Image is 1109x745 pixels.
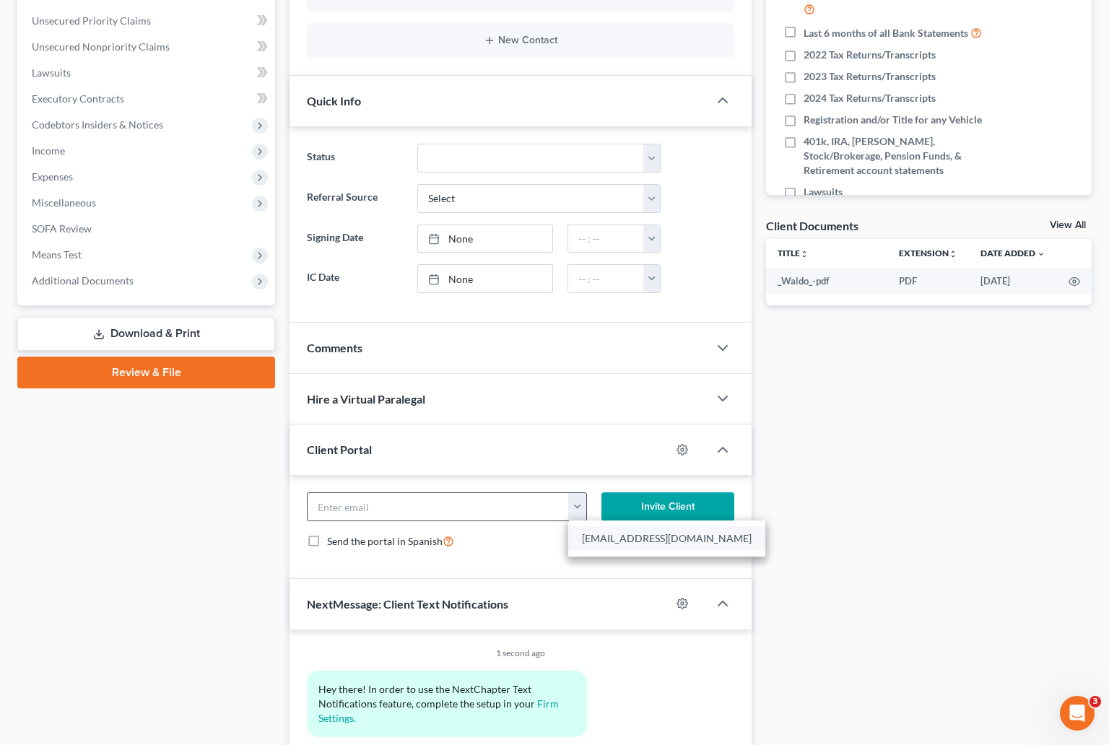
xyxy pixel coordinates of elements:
[804,91,936,105] span: 2024 Tax Returns/Transcripts
[568,265,644,292] input: -- : --
[568,526,765,551] a: [EMAIL_ADDRESS][DOMAIN_NAME]
[307,597,508,611] span: NextMessage: Client Text Notifications
[32,248,82,261] span: Means Test
[307,94,361,108] span: Quick Info
[32,118,163,131] span: Codebtors Insiders & Notices
[20,60,275,86] a: Lawsuits
[32,222,92,235] span: SOFA Review
[318,683,535,710] span: Hey there! In order to use the NextChapter Text Notifications feature, complete the setup in your
[300,225,410,253] label: Signing Date
[804,134,998,178] span: 401k, IRA, [PERSON_NAME], Stock/Brokerage, Pension Funds, & Retirement account statements
[1050,220,1086,230] a: View All
[20,216,275,242] a: SOFA Review
[766,218,858,233] div: Client Documents
[778,248,809,258] a: Titleunfold_more
[20,34,275,60] a: Unsecured Nonpriority Claims
[17,357,275,388] a: Review & File
[32,40,170,53] span: Unsecured Nonpriority Claims
[32,144,65,157] span: Income
[32,274,134,287] span: Additional Documents
[1037,250,1045,258] i: expand_more
[32,92,124,105] span: Executory Contracts
[20,8,275,34] a: Unsecured Priority Claims
[980,248,1045,258] a: Date Added expand_more
[307,392,425,406] span: Hire a Virtual Paralegal
[601,492,734,521] button: Invite Client
[969,268,1057,294] td: [DATE]
[300,144,410,173] label: Status
[1090,696,1101,707] span: 3
[300,264,410,293] label: IC Date
[32,170,73,183] span: Expenses
[308,493,569,520] input: Enter email
[804,26,968,40] span: Last 6 months of all Bank Statements
[418,225,552,253] a: None
[32,66,71,79] span: Lawsuits
[800,250,809,258] i: unfold_more
[568,225,644,253] input: -- : --
[766,268,887,294] td: _Waldo_-pdf
[1060,696,1095,731] iframe: Intercom live chat
[307,443,372,456] span: Client Portal
[32,196,96,209] span: Miscellaneous
[949,250,957,258] i: unfold_more
[300,184,410,213] label: Referral Source
[804,185,843,199] span: Lawsuits
[32,14,151,27] span: Unsecured Priority Claims
[307,647,734,659] div: 1 second ago
[327,535,443,547] span: Send the portal in Spanish
[804,113,982,127] span: Registration and/or Title for any Vehicle
[804,69,936,84] span: 2023 Tax Returns/Transcripts
[418,265,552,292] a: None
[318,35,723,46] button: New Contact
[20,86,275,112] a: Executory Contracts
[17,317,275,351] a: Download & Print
[307,341,362,354] span: Comments
[887,268,969,294] td: PDF
[804,48,936,62] span: 2022 Tax Returns/Transcripts
[899,248,957,258] a: Extensionunfold_more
